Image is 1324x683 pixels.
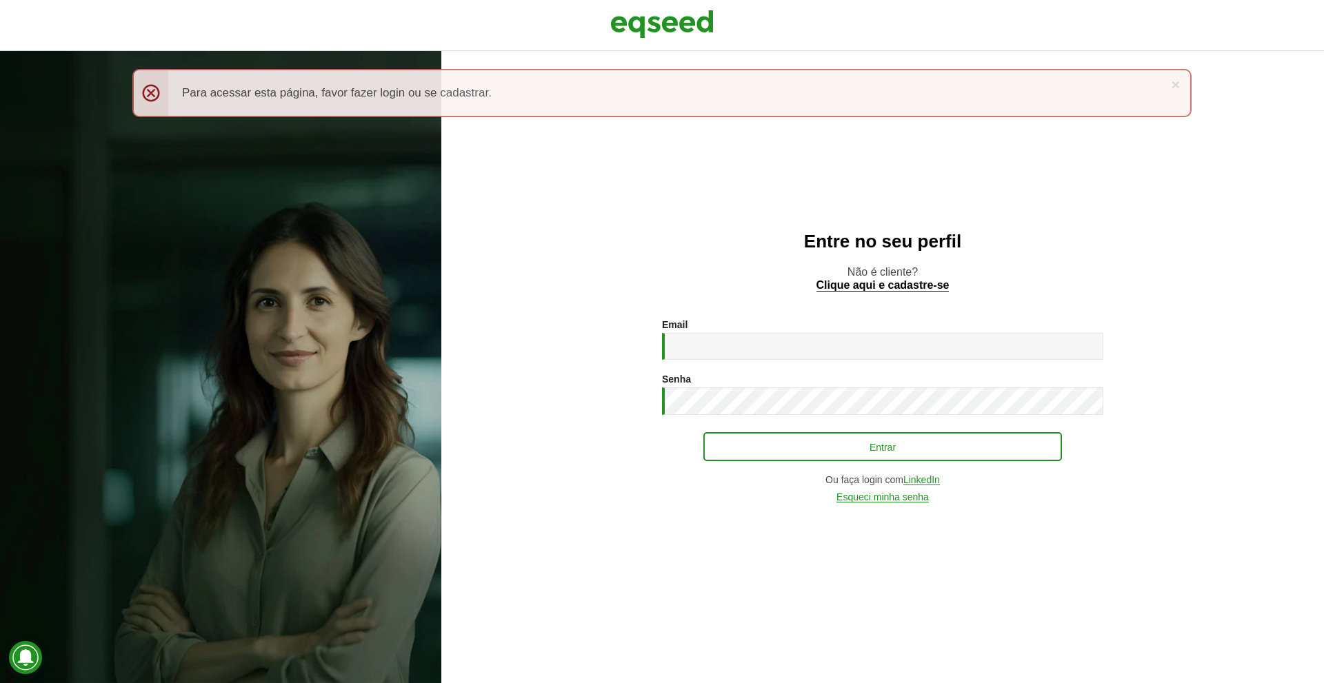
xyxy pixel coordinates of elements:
label: Email [662,320,688,329]
div: Para acessar esta página, favor fazer login ou se cadastrar. [132,69,1192,117]
div: Ou faça login com [662,475,1103,485]
h2: Entre no seu perfil [469,232,1296,252]
img: EqSeed Logo [610,7,714,41]
p: Não é cliente? [469,265,1296,292]
a: LinkedIn [903,475,940,485]
a: × [1172,77,1180,92]
label: Senha [662,374,691,384]
a: Esqueci minha senha [836,492,929,502]
a: Clique aqui e cadastre-se [816,280,950,292]
button: Entrar [703,432,1062,461]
